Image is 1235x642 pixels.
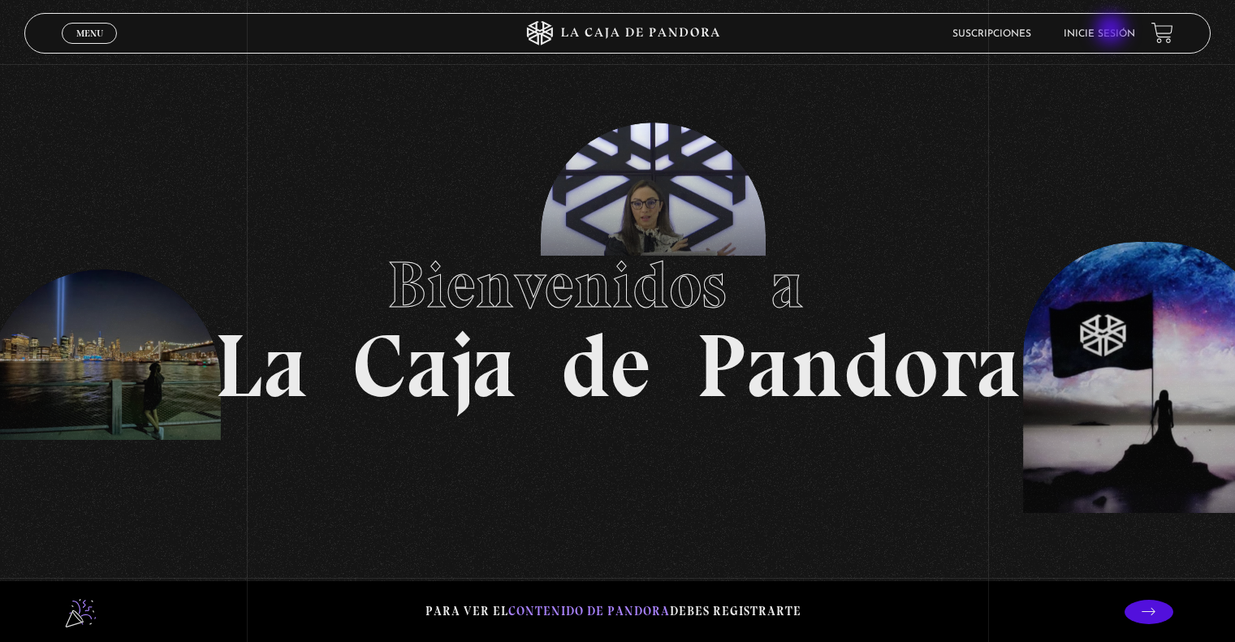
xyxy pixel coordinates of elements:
[387,246,849,324] span: Bienvenidos a
[425,601,801,623] p: Para ver el debes registrarte
[1064,29,1135,39] a: Inicie sesión
[1151,22,1173,44] a: View your shopping cart
[71,42,109,54] span: Cerrar
[214,232,1021,411] h1: La Caja de Pandora
[76,28,103,38] span: Menu
[508,604,670,618] span: contenido de Pandora
[952,29,1031,39] a: Suscripciones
